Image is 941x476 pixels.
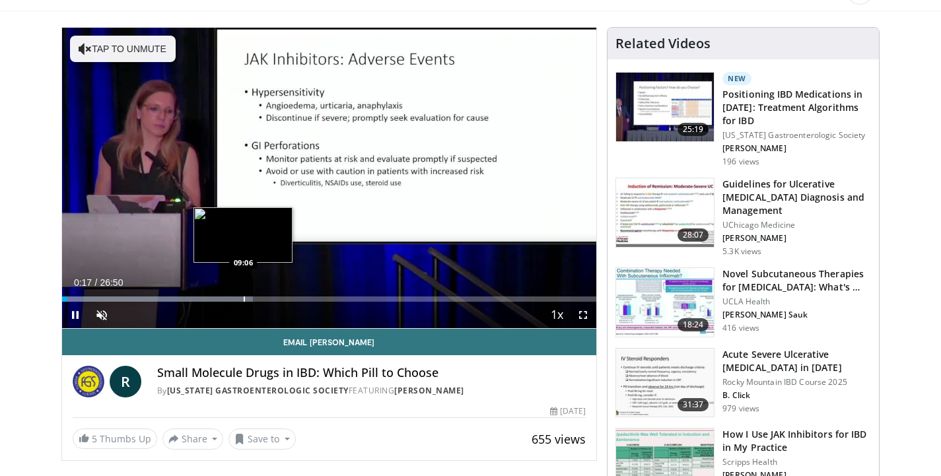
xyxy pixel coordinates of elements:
[722,323,759,333] p: 416 views
[722,233,871,244] p: [PERSON_NAME]
[550,405,586,417] div: [DATE]
[73,366,104,397] img: Florida Gastroenterologic Society
[62,296,597,302] div: Progress Bar
[532,431,586,447] span: 655 views
[74,277,92,288] span: 0:17
[62,28,597,329] video-js: Video Player
[70,36,176,62] button: Tap to unmute
[95,277,98,288] span: /
[615,267,871,337] a: 18:24 Novel Subcutaneous Therapies for [MEDICAL_DATA]: What's … UCLA Health [PERSON_NAME] Sauk 41...
[616,349,714,417] img: b95f4ba9-a713-4ac1-b3c0-4dfbf6aab834.150x105_q85_crop-smart_upscale.jpg
[157,366,586,380] h4: Small Molecule Drugs in IBD: Which Pill to Choose
[722,220,871,230] p: UChicago Medicine
[722,72,751,85] p: New
[167,385,349,396] a: [US_STATE] Gastroenterologic Society
[616,73,714,141] img: 9ce3f8e3-680b-420d-aa6b-dcfa94f31065.150x105_q85_crop-smart_upscale.jpg
[394,385,464,396] a: [PERSON_NAME]
[88,302,115,328] button: Unmute
[62,329,597,355] a: Email [PERSON_NAME]
[722,377,871,388] p: Rocky Mountain IBD Course 2025
[678,318,709,331] span: 18:24
[228,428,296,450] button: Save to
[616,178,714,247] img: 5d508c2b-9173-4279-adad-7510b8cd6d9a.150x105_q85_crop-smart_upscale.jpg
[193,207,293,263] img: image.jpeg
[62,302,88,328] button: Pause
[722,390,871,401] p: B. Click
[110,366,141,397] a: R
[722,246,761,257] p: 5.3K views
[722,296,871,307] p: UCLA Health
[73,428,157,449] a: 5 Thumbs Up
[722,428,871,454] h3: How I Use JAK Inhibitors for IBD in My Practice
[616,268,714,337] img: 741871df-6ee3-4ee0-bfa7-8a5f5601d263.150x105_q85_crop-smart_upscale.jpg
[722,267,871,294] h3: Novel Subcutaneous Therapies for [MEDICAL_DATA]: What's …
[570,302,596,328] button: Fullscreen
[615,348,871,418] a: 31:37 Acute Severe Ulcerative [MEDICAL_DATA] in [DATE] Rocky Mountain IBD Course 2025 B. Click 97...
[543,302,570,328] button: Playback Rate
[615,72,871,167] a: 25:19 New Positioning IBD Medications in [DATE]: Treatment Algorithms for IBD [US_STATE] Gastroen...
[615,36,711,51] h4: Related Videos
[162,428,224,450] button: Share
[722,156,759,167] p: 196 views
[722,348,871,374] h3: Acute Severe Ulcerative [MEDICAL_DATA] in [DATE]
[678,123,709,136] span: 25:19
[722,403,759,414] p: 979 views
[722,178,871,217] h3: Guidelines for Ulcerative [MEDICAL_DATA] Diagnosis and Management
[678,398,709,411] span: 31:37
[722,457,871,467] p: Scripps Health
[157,385,586,397] div: By FEATURING
[92,432,97,445] span: 5
[678,228,709,242] span: 28:07
[615,178,871,257] a: 28:07 Guidelines for Ulcerative [MEDICAL_DATA] Diagnosis and Management UChicago Medicine [PERSON...
[722,310,871,320] p: [PERSON_NAME] Sauk
[100,277,123,288] span: 26:50
[722,143,871,154] p: [PERSON_NAME]
[722,88,871,127] h3: Positioning IBD Medications in [DATE]: Treatment Algorithms for IBD
[722,130,871,141] p: [US_STATE] Gastroenterologic Society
